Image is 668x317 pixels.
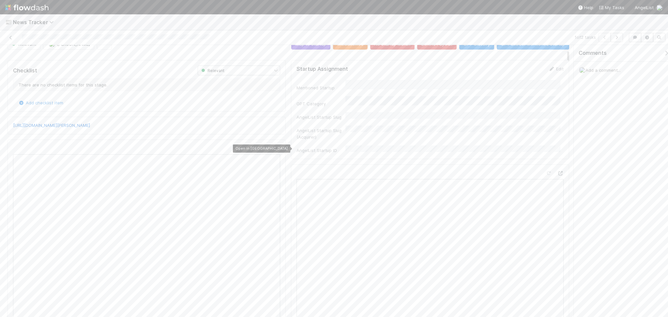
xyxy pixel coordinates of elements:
span: Relevant [200,68,224,73]
span: Comments [579,50,607,56]
div: Mentioned Startup [296,84,345,91]
div: Help [578,4,593,11]
div: There are no checklist items for this stage. [13,79,280,91]
span: News Tracker [13,19,57,25]
div: AngelList Startup Slug (Acquirer) [296,127,345,140]
div: AngelList Startup Slug [296,114,345,120]
h5: Checklist [13,68,37,74]
div: GPT Category [296,100,345,107]
a: Edit [548,66,564,71]
a: Add checklist item [18,100,63,105]
a: [URL][DOMAIN_NAME][PERSON_NAME] [13,123,90,128]
a: My Tasks [599,4,624,11]
h5: Startup Assignment [296,66,348,72]
span: 1 of 2 tasks [575,34,596,40]
img: logo-inverted-e16ddd16eac7371096b0.svg [5,2,49,13]
span: My Tasks [599,5,624,10]
div: AngelList Startup ID [296,147,345,154]
span: Add a comment... [585,68,621,73]
span: 📰 [5,19,12,25]
img: avatar_d8fc9ee4-bd1b-4062-a2a8-84feb2d97839.png [656,5,663,11]
span: AngelList [635,5,654,10]
img: avatar_d8fc9ee4-bd1b-4062-a2a8-84feb2d97839.png [579,67,585,73]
